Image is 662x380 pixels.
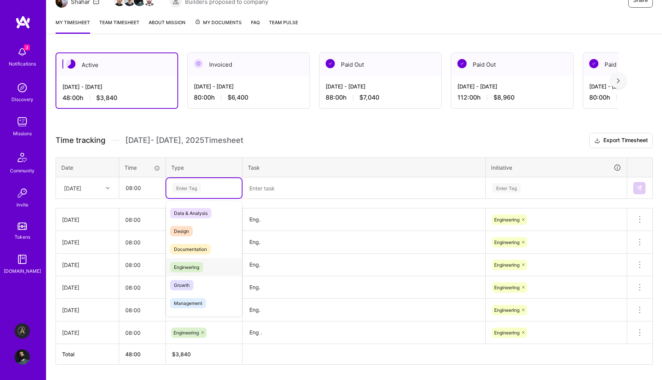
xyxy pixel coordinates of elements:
th: 48:00 [119,344,166,365]
th: Task [243,157,486,177]
div: 48:00 h [62,94,171,102]
img: Aldea: Transforming Behavior Change Through AI-Driven Coaching [15,323,30,339]
img: bell [15,44,30,60]
textarea: Eng. [243,209,485,230]
div: Notifications [9,60,36,68]
div: Community [10,167,34,175]
div: 88:00 h [326,93,435,102]
input: HH:MM [120,178,165,198]
img: User Avatar [15,349,30,365]
span: Engineering [494,307,519,313]
a: About Mission [149,18,185,34]
div: Time [125,164,160,172]
div: Tokens [15,233,30,241]
div: Missions [13,129,32,138]
div: [DATE] - [DATE] [194,82,303,90]
i: icon Download [594,137,600,145]
div: Enter Tag [492,182,521,194]
a: Aldea: Transforming Behavior Change Through AI-Driven Coaching [13,323,32,339]
span: Time tracking [56,136,105,145]
span: Engineering [494,239,519,245]
span: [DATE] - [DATE] , 2025 Timesheet [125,136,243,145]
textarea: Eng. [243,254,485,275]
span: Documentation [170,244,211,254]
img: Invite [15,185,30,201]
th: Date [56,157,119,177]
a: Team timesheet [99,18,139,34]
div: [DATE] [62,329,113,337]
div: Initiative [491,163,621,172]
img: Invoiced [194,59,203,68]
img: tokens [18,223,27,230]
th: Type [166,157,243,177]
div: [DATE] [62,261,113,269]
span: Data & Analysis [170,208,211,218]
textarea: Eng. [243,300,485,321]
div: Invite [16,201,28,209]
div: [DATE] [62,238,113,246]
a: User Avatar [13,349,32,365]
a: Team Pulse [269,18,298,34]
img: guide book [15,252,30,267]
div: Paid Out [320,53,441,76]
div: [DOMAIN_NAME] [4,267,41,275]
th: Total [56,344,119,365]
img: discovery [15,80,30,95]
div: Invoiced [188,53,310,76]
div: [DATE] - [DATE] [62,83,171,91]
a: My Documents [195,18,242,34]
span: $ 3,840 [172,351,191,357]
button: Export Timesheet [589,133,653,148]
span: Engineering [494,330,519,336]
div: 112:00 h [457,93,567,102]
input: HH:MM [119,210,165,230]
span: 3 [24,44,30,51]
span: Engineering [494,217,519,223]
input: HH:MM [119,300,165,320]
span: $6,400 [228,93,248,102]
span: $7,040 [359,93,379,102]
textarea: Eng . [243,322,485,343]
img: Submit [636,185,642,191]
img: Paid Out [326,59,335,68]
img: right [617,78,620,84]
img: teamwork [15,114,30,129]
textarea: Eng. [243,232,485,253]
input: HH:MM [119,323,165,343]
div: [DATE] [62,306,113,314]
span: Management [170,298,206,308]
a: FAQ [251,18,260,34]
div: Discovery [11,95,33,103]
div: Enter Tag [172,182,201,194]
img: Paid Out [457,59,467,68]
span: Engineering [494,285,519,290]
span: My Documents [195,18,242,27]
input: HH:MM [119,232,165,252]
img: Active [66,59,75,69]
img: logo [15,15,31,29]
span: $3,840 [96,94,117,102]
a: My timesheet [56,18,90,34]
img: Paid Out [589,59,598,68]
textarea: Eng. [243,277,485,298]
div: 80:00 h [194,93,303,102]
span: Design [170,226,193,236]
div: [DATE] [64,184,81,192]
input: HH:MM [119,255,165,275]
span: $8,960 [493,93,515,102]
img: Community [13,148,31,167]
span: Engineering [170,262,203,272]
span: Growth [170,280,193,290]
div: [DATE] - [DATE] [326,82,435,90]
div: Active [56,53,177,77]
i: icon Chevron [106,186,110,190]
div: [DATE] - [DATE] [457,82,567,90]
div: [DATE] [62,283,113,292]
div: [DATE] [62,216,113,224]
span: Engineering [494,262,519,268]
div: Paid Out [451,53,573,76]
span: Team Pulse [269,20,298,25]
input: HH:MM [119,277,165,298]
span: Engineering [174,330,199,336]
